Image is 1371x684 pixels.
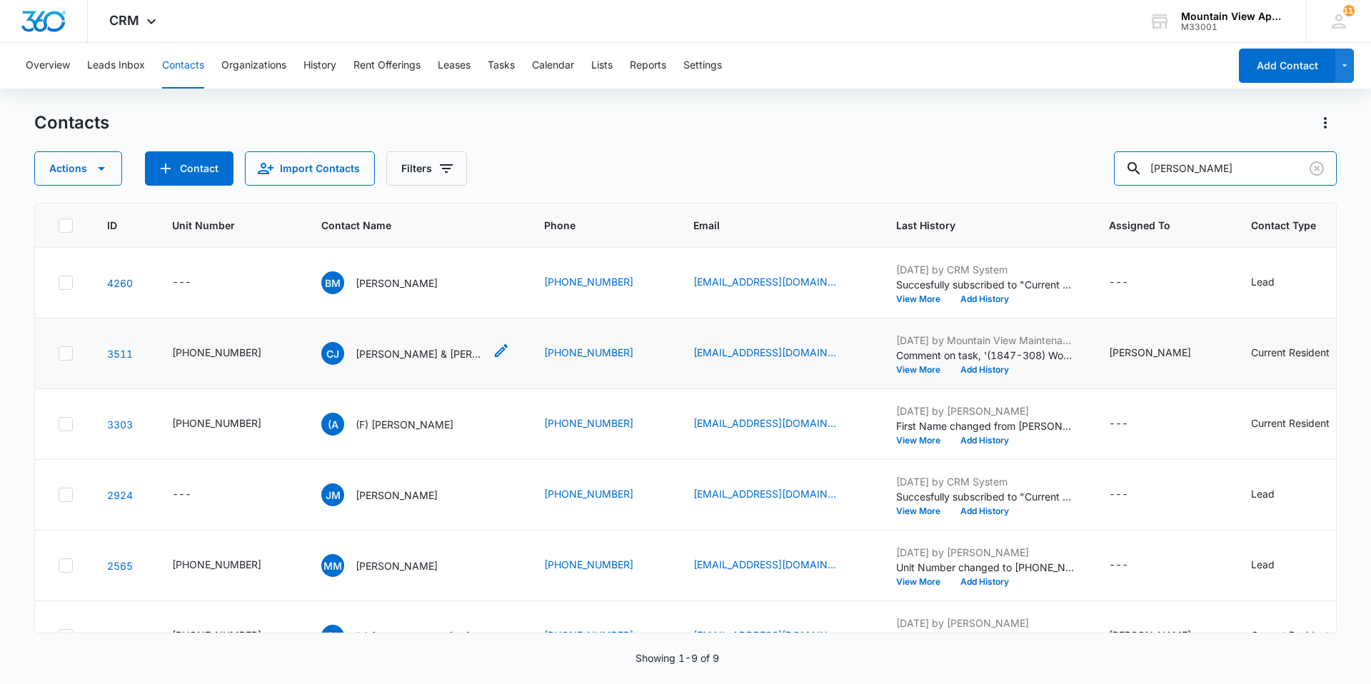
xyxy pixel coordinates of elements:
[321,625,510,648] div: Contact Name - (F) Ron Groves & Nickie Medina - Select to Edit Field
[896,630,1075,645] p: First Name changed from [PERSON_NAME] to (F) [PERSON_NAME].
[172,218,287,233] span: Unit Number
[544,218,638,233] span: Phone
[896,218,1054,233] span: Last History
[896,348,1075,363] p: Comment on task, '(1847-308) Work Order ' "Checked oven and it seemed to be working fine,told ten...
[87,43,145,89] button: Leads Inbox
[1343,5,1355,16] span: 117
[356,488,438,503] p: [PERSON_NAME]
[950,436,1019,445] button: Add History
[950,295,1019,303] button: Add History
[1114,151,1337,186] input: Search Contacts
[950,578,1019,586] button: Add History
[544,274,633,289] a: [PHONE_NUMBER]
[321,413,479,436] div: Contact Name - (F) Anthony Medina - Select to Edit Field
[107,277,133,289] a: Navigate to contact details page for Breanna Medina
[950,366,1019,374] button: Add History
[321,554,463,577] div: Contact Name - Manuel Medina - Select to Edit Field
[172,486,217,503] div: Unit Number - - Select to Edit Field
[1251,274,1300,291] div: Contact Type - Lead - Select to Edit Field
[1109,416,1154,433] div: Assigned To - - Select to Edit Field
[1109,345,1217,362] div: Assigned To - Makenna Berry - Select to Edit Field
[353,43,421,89] button: Rent Offerings
[544,416,659,433] div: Phone - (970) 397-2177 - Select to Edit Field
[172,486,191,503] div: ---
[438,43,471,89] button: Leases
[896,474,1075,489] p: [DATE] by CRM System
[1251,274,1275,289] div: Lead
[356,629,484,644] p: (F) [PERSON_NAME] & [PERSON_NAME]
[693,628,836,643] a: [EMAIL_ADDRESS][DOMAIN_NAME]
[896,277,1075,292] p: Succesfully subscribed to "Current Residents ".
[172,345,287,362] div: Unit Number - 545-1847-308 - Select to Edit Field
[1181,22,1285,32] div: account id
[1109,416,1128,433] div: ---
[321,271,344,294] span: BM
[1109,486,1128,503] div: ---
[1251,628,1355,645] div: Contact Type - Current Resident - Select to Edit Field
[321,218,489,233] span: Contact Name
[107,348,133,360] a: Navigate to contact details page for Christopher, Joshua & Erminia Medina
[544,628,659,645] div: Phone - (970) 590-6490 - Select to Edit Field
[145,151,233,186] button: Add Contact
[1239,49,1335,83] button: Add Contact
[950,507,1019,515] button: Add History
[303,43,336,89] button: History
[172,274,191,291] div: ---
[172,628,287,645] div: Unit Number - 545-1807-201 - Select to Edit Field
[693,486,862,503] div: Email - jazy.medina1@gmail.com - Select to Edit Field
[544,557,659,574] div: Phone - (970) 371-7049 - Select to Edit Field
[693,218,841,233] span: Email
[896,333,1075,348] p: [DATE] by Mountain View Maintenance
[107,418,133,431] a: Navigate to contact details page for (F) Anthony Medina
[1251,416,1330,431] div: Current Resident
[693,628,862,645] div: Email - rwgroves@live.com - Select to Edit Field
[544,416,633,431] a: [PHONE_NUMBER]
[896,366,950,374] button: View More
[1251,628,1330,643] div: Current Resident
[896,489,1075,504] p: Succesfully subscribed to "Current Residents ".
[1109,218,1196,233] span: Assigned To
[245,151,375,186] button: Import Contacts
[321,342,344,365] span: CJ
[221,43,286,89] button: Organizations
[896,507,950,515] button: View More
[321,483,463,506] div: Contact Name - Jasmine Medina - Select to Edit Field
[636,650,719,665] p: Showing 1-9 of 9
[109,13,139,28] span: CRM
[172,628,261,643] div: [PHONE_NUMBER]
[896,436,950,445] button: View More
[172,416,287,433] div: Unit Number - 545-1867-104 - Select to Edit Field
[693,557,862,574] div: Email - mmedina22096@gmail.com - Select to Edit Field
[107,489,133,501] a: Navigate to contact details page for Jasmine Medina
[172,274,217,291] div: Unit Number - - Select to Edit Field
[1109,557,1128,574] div: ---
[356,417,453,432] p: (F) [PERSON_NAME]
[1109,274,1128,291] div: ---
[896,295,950,303] button: View More
[896,262,1075,277] p: [DATE] by CRM System
[172,557,261,572] div: [PHONE_NUMBER]
[630,43,666,89] button: Reports
[356,346,484,361] p: [PERSON_NAME] & [PERSON_NAME]
[693,416,862,433] div: Email - sohoroyaltyproductions@gmail.com - Select to Edit Field
[321,271,463,294] div: Contact Name - Breanna Medina - Select to Edit Field
[34,112,109,134] h1: Contacts
[896,403,1075,418] p: [DATE] by [PERSON_NAME]
[544,486,633,501] a: [PHONE_NUMBER]
[693,274,836,289] a: [EMAIL_ADDRESS][DOMAIN_NAME]
[1109,557,1154,574] div: Assigned To - - Select to Edit Field
[544,345,659,362] div: Phone - (970) 502-8612 - Select to Edit Field
[172,416,261,431] div: [PHONE_NUMBER]
[162,43,204,89] button: Contacts
[1109,345,1191,360] div: [PERSON_NAME]
[1343,5,1355,16] div: notifications count
[532,43,574,89] button: Calendar
[1109,628,1217,645] div: Assigned To - Kaitlyn Mendoza - Select to Edit Field
[1109,628,1191,643] div: [PERSON_NAME]
[693,345,836,360] a: [EMAIL_ADDRESS][DOMAIN_NAME]
[321,554,344,577] span: MM
[26,43,70,89] button: Overview
[683,43,722,89] button: Settings
[356,276,438,291] p: [PERSON_NAME]
[1251,416,1355,433] div: Contact Type - Current Resident - Select to Edit Field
